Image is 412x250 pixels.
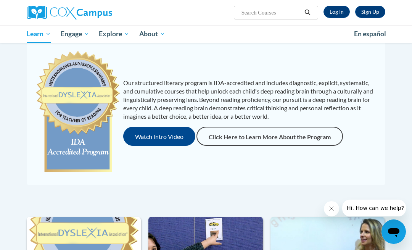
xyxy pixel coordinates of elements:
span: About [139,29,165,39]
a: Log In [323,6,350,18]
iframe: Close message [324,201,339,216]
p: Our structured literacy program is IDA-accredited and includes diagnostic, explicit, systematic, ... [123,79,378,121]
img: Cox Campus [27,6,112,19]
button: Search [302,8,313,17]
a: Click Here to Learn More About the Program [196,127,343,146]
a: Explore [94,25,134,43]
input: Search Courses [241,8,302,17]
button: Watch Intro Video [123,127,195,146]
a: Cox Campus [27,6,138,19]
a: Engage [56,25,94,43]
a: En español [349,26,391,42]
a: Register [355,6,385,18]
span: Explore [99,29,129,39]
span: Engage [61,29,89,39]
span: Learn [27,29,51,39]
div: Main menu [21,25,391,43]
span: En español [354,30,386,38]
iframe: Button to launch messaging window [381,219,406,244]
iframe: Message from company [342,200,406,216]
img: c477cda6-e343-453b-bfce-d6f9e9818e1c.png [34,47,122,177]
a: About [134,25,170,43]
a: Learn [22,25,56,43]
